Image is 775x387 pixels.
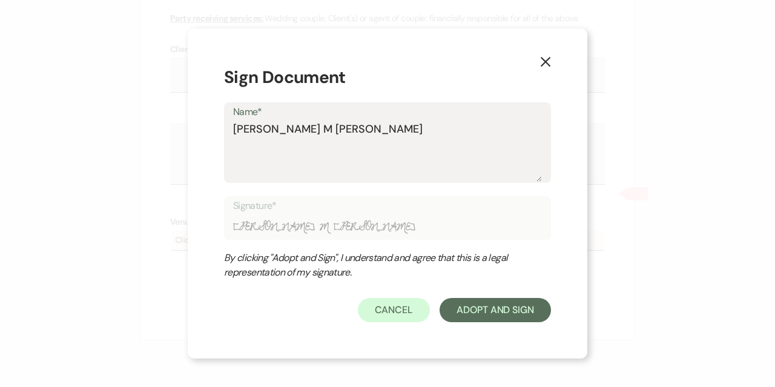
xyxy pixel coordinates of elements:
label: Name* [233,104,542,121]
h1: Sign Document [224,65,551,90]
textarea: [PERSON_NAME] M R [233,121,542,182]
button: Adopt And Sign [440,298,551,322]
div: By clicking "Adopt and Sign", I understand and agree that this is a legal representation of my si... [224,251,527,280]
button: Cancel [358,298,430,322]
label: Signature* [233,197,542,215]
